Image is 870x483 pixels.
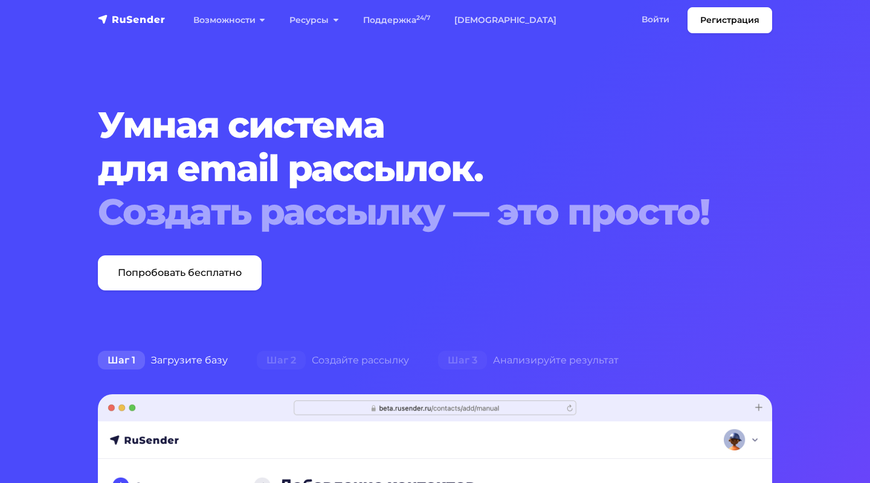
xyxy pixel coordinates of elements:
a: Возможности [181,8,277,33]
span: Шаг 1 [98,351,145,370]
h1: Умная система для email рассылок. [98,103,715,234]
div: Создайте рассылку [242,348,424,373]
span: Шаг 2 [257,351,306,370]
a: Войти [630,7,681,32]
span: Шаг 3 [438,351,487,370]
a: Поддержка24/7 [351,8,442,33]
div: Анализируйте результат [424,348,633,373]
a: Попробовать бесплатно [98,255,262,290]
a: [DEMOGRAPHIC_DATA] [442,8,569,33]
img: RuSender [98,13,166,25]
div: Загрузите базу [83,348,242,373]
a: Регистрация [688,7,772,33]
div: Создать рассылку — это просто! [98,190,715,234]
a: Ресурсы [277,8,350,33]
sup: 24/7 [416,14,430,22]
